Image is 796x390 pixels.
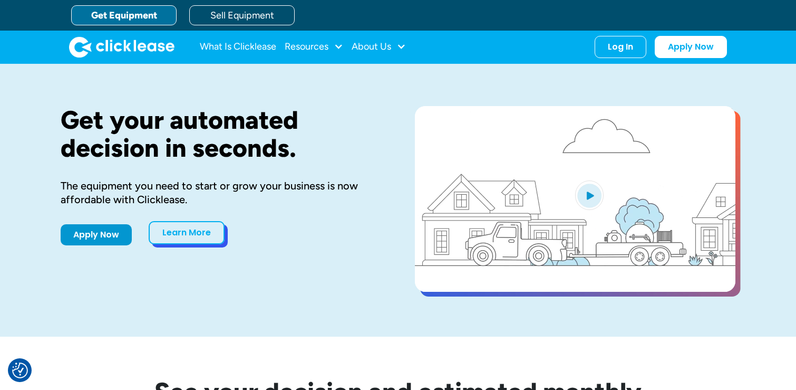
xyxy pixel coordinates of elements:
[352,36,406,58] div: About Us
[149,221,225,244] a: Learn More
[69,36,174,58] img: Clicklease logo
[608,42,633,52] div: Log In
[61,106,381,162] h1: Get your automated decision in seconds.
[61,224,132,245] a: Apply Now
[61,179,381,206] div: The equipment you need to start or grow your business is now affordable with Clicklease.
[189,5,295,25] a: Sell Equipment
[200,36,276,58] a: What Is Clicklease
[12,363,28,378] img: Revisit consent button
[69,36,174,58] a: home
[415,106,735,292] a: open lightbox
[575,180,604,210] img: Blue play button logo on a light blue circular background
[71,5,177,25] a: Get Equipment
[285,36,343,58] div: Resources
[12,363,28,378] button: Consent Preferences
[655,36,727,58] a: Apply Now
